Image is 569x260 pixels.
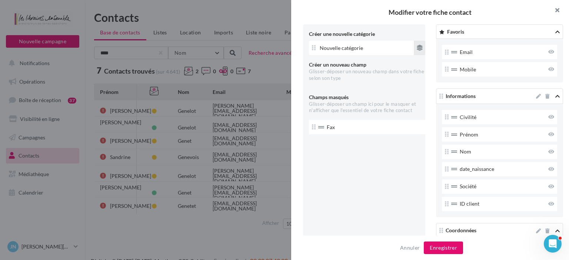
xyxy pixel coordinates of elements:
[544,235,562,253] iframe: Intercom live chat
[446,227,476,234] span: Coordonnées
[309,94,426,101] div: Champs masqués
[303,9,557,16] h2: Modifier votre fiche contact
[460,183,536,190] span: Société
[447,28,464,35] span: Favoris
[309,30,426,38] div: Créer une nouvelle catégorie
[460,48,536,56] span: Email
[397,243,423,252] button: Annuler
[424,242,463,254] button: Enregistrer
[460,131,536,138] span: Prénom
[460,148,536,155] span: Nom
[309,68,426,82] div: Glisser-déposer un nouveau champ dans votre fiche selon son type
[460,114,536,121] span: Civilité
[309,101,426,114] div: Glisser-déposer un champ ici pour le masquer et n'afficher que l'essentiel de votre fiche contact
[460,66,536,73] span: Mobile
[327,124,404,131] span: Fax
[309,61,426,68] div: Créer un nouveau champ
[446,93,476,99] span: Informations
[460,200,536,207] span: ID client
[460,165,536,173] span: date_naissance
